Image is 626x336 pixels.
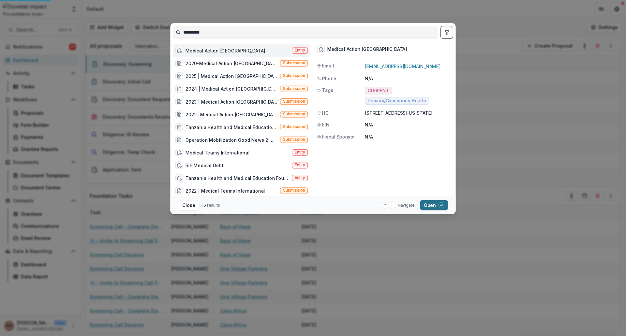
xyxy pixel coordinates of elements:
span: Submission [283,99,305,104]
div: 2021 | Medical Action [GEOGRAPHIC_DATA] - Renewal [186,111,277,118]
div: 2025 | Medical Action [GEOGRAPHIC_DATA] - Renewal [186,73,277,80]
div: Tanzania Health and Medical Education Foundation (TAHMEF) | Accel | 21 [186,124,277,130]
div: Tanzania Health and Medical Education Foundation (TAHMEF) [186,174,289,181]
div: 2023 | Medical Action [GEOGRAPHIC_DATA] - Renewal [186,98,277,105]
span: CURRENT [368,88,389,93]
button: toggle filters [440,26,453,39]
div: 2024 | Medical Action [GEOGRAPHIC_DATA] - Renewal [186,85,277,92]
span: Entity [295,150,305,154]
span: HQ [322,110,329,117]
span: Entity [295,163,305,167]
span: Submission [283,74,305,78]
span: Phone [322,75,336,82]
span: Email [322,62,334,69]
span: Submission [283,188,305,193]
div: Medical Action [GEOGRAPHIC_DATA] [186,47,265,54]
span: Submission [283,61,305,66]
span: EIN [322,122,329,128]
span: Fiscal Sponsor [322,133,355,140]
button: Open [420,200,448,210]
div: 2022 | Medical Teams International [186,187,265,194]
span: Navigate [398,202,415,208]
span: Submission [283,112,305,116]
div: Medical Teams International [186,149,249,156]
span: results [207,203,220,208]
span: Tags [322,87,333,94]
div: Operation Mobilization Good News 2 Medical Ministry | Accel | 21 [186,136,277,143]
p: [STREET_ADDRESS][US_STATE] [365,110,452,117]
div: RIP Medical Debt [186,162,223,168]
span: 16 [202,203,206,208]
span: Entity [295,175,305,180]
p: N/A [365,133,452,140]
span: Entity [295,48,305,52]
a: [EMAIL_ADDRESS][DOMAIN_NAME] [365,64,440,69]
span: Submission [283,124,305,129]
button: Close [178,200,199,210]
span: Primary/Community Health [368,98,426,103]
p: N/A [365,75,452,82]
div: 2020-Medical Action [GEOGRAPHIC_DATA]-Stage 4: Renewal [186,60,277,67]
span: Submission [283,137,305,142]
span: Submission [283,86,305,91]
div: Medical Action [GEOGRAPHIC_DATA] [327,47,407,52]
p: N/A [365,122,452,128]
